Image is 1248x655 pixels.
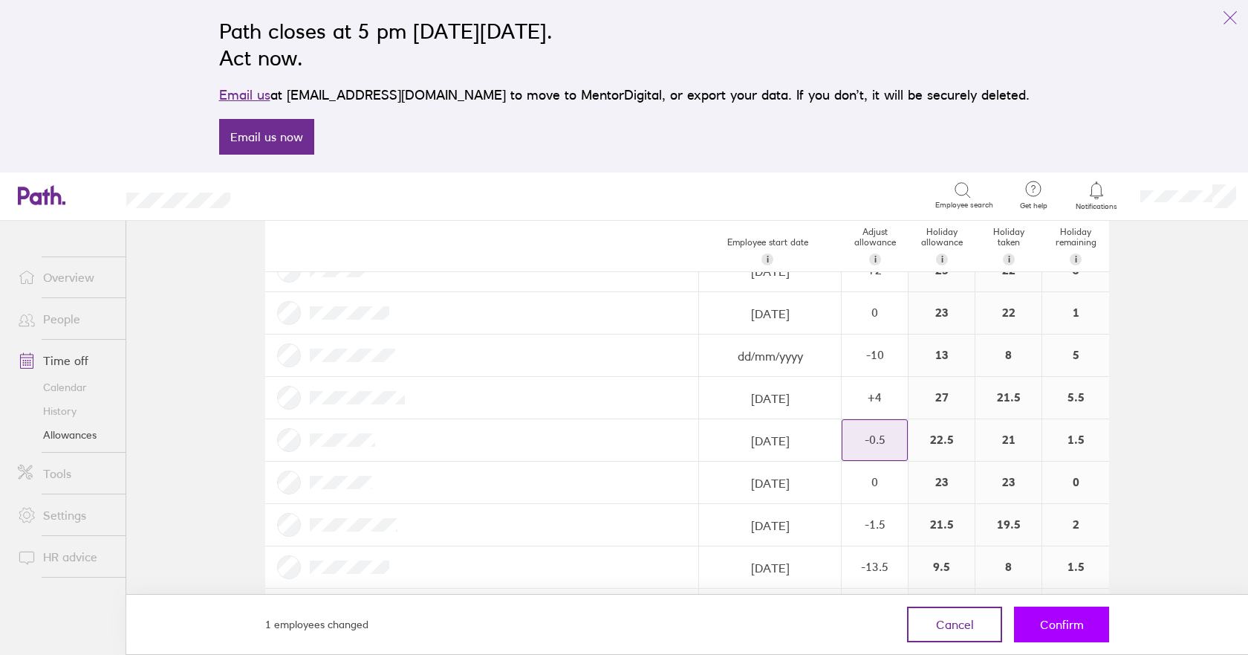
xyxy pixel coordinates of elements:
[700,547,840,589] input: dd/mm/yyyy
[975,221,1042,271] div: Holiday taken
[909,462,975,503] div: 23
[975,419,1041,461] div: 21
[842,348,907,361] div: -10
[975,377,1041,419] div: 21.5
[842,306,907,319] div: 0
[874,254,877,265] span: i
[693,231,842,271] div: Employee start date
[975,504,1041,546] div: 19.5
[935,201,993,210] span: Employee search
[909,546,975,588] div: 9.5
[907,607,1002,642] button: Cancel
[270,188,308,201] div: Search
[6,304,126,334] a: People
[265,616,368,633] div: 1 employees changed
[1073,202,1121,211] span: Notifications
[219,85,1030,106] p: at [EMAIL_ADDRESS][DOMAIN_NAME] to move to MentorDigital, or export your data. If you don’t, it w...
[1040,618,1084,631] span: Confirm
[700,462,840,504] input: dd/mm/yyyy
[909,504,975,546] div: 21.5
[909,377,975,419] div: 27
[6,459,126,488] a: Tools
[1042,377,1109,419] div: 5.5
[909,292,975,334] div: 23
[842,221,909,271] div: Adjust allowance
[975,462,1041,503] div: 23
[1042,546,1109,588] div: 1.5
[909,221,975,271] div: Holiday allowance
[975,589,1041,630] div: 14
[1042,335,1109,376] div: 5
[1014,607,1109,642] button: Confirm
[1008,254,1010,265] span: i
[700,378,840,419] input: dd/mm/yyyy
[6,375,126,399] a: Calendar
[6,346,126,375] a: Time off
[842,390,907,404] div: + 4
[842,475,907,488] div: 0
[909,419,975,461] div: 22.5
[219,119,314,155] a: Email us now
[842,560,907,573] div: -13.5
[1042,462,1109,503] div: 0
[975,335,1041,376] div: 8
[909,589,975,630] div: 23
[6,542,126,572] a: HR advice
[700,420,840,462] input: dd/mm/yyyy
[767,254,769,265] span: i
[1042,419,1109,461] div: 1.5
[1073,180,1121,211] a: Notifications
[975,546,1041,588] div: 8
[1042,292,1109,334] div: 1
[1042,504,1109,546] div: 2
[1042,221,1109,271] div: Holiday remaining
[6,399,126,423] a: History
[6,500,126,530] a: Settings
[975,292,1041,334] div: 22
[700,335,840,377] input: dd/mm/yyyy
[842,263,907,277] div: + 2
[6,262,126,292] a: Overview
[1042,589,1109,630] div: 9
[700,590,840,631] input: dd/mm/yyyy
[1010,201,1058,210] span: Get help
[700,293,840,335] input: dd/mm/yyyy
[700,505,840,546] input: dd/mm/yyyy
[219,87,270,103] a: Email us
[941,254,943,265] span: i
[842,517,907,531] div: -1.5
[909,335,975,376] div: 13
[6,423,126,447] a: Allowances
[1075,254,1077,265] span: i
[936,618,974,631] span: Cancel
[842,433,907,446] div: -0.5
[219,18,1030,71] h2: Path closes at 5 pm [DATE][DATE]. Act now.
